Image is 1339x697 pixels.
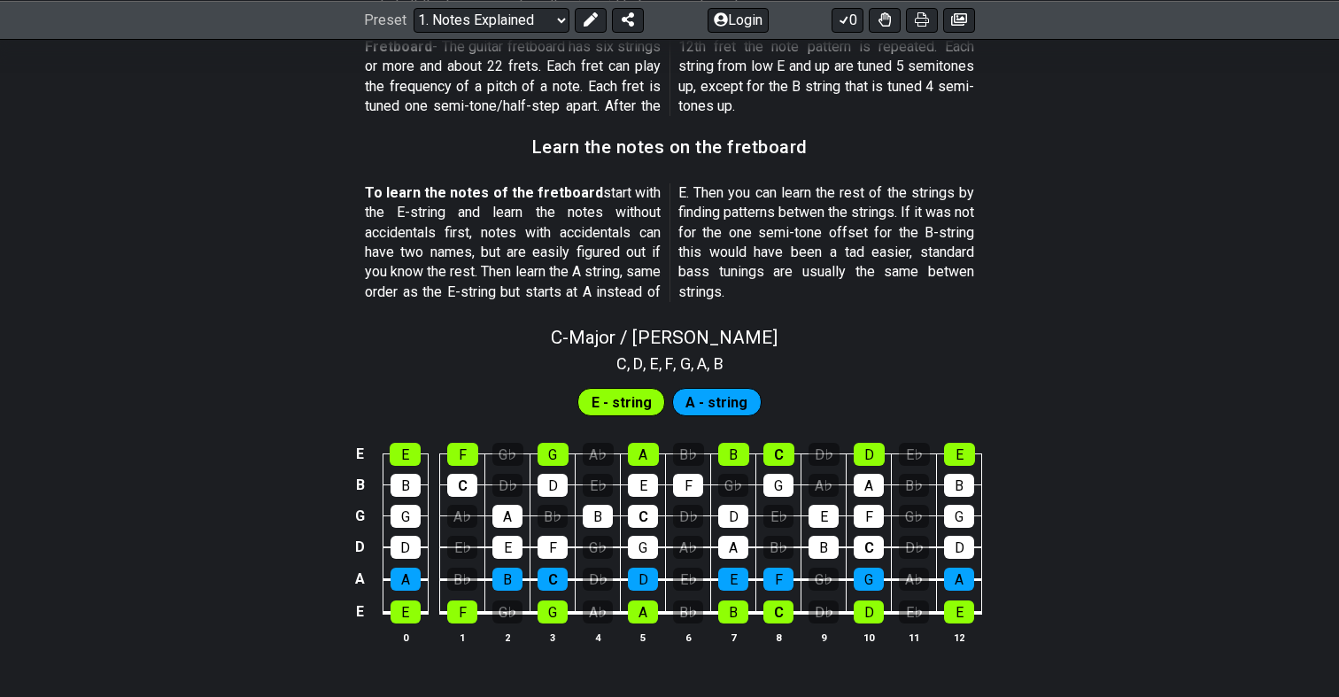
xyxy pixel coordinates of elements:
div: C [854,536,884,559]
span: , [643,352,650,376]
span: , [627,352,634,376]
span: F [665,352,673,376]
strong: To learn the notes of the fretboard [365,184,603,201]
button: Create image [943,7,975,32]
div: D♭ [809,443,840,466]
div: G♭ [809,568,839,591]
div: G [628,536,658,559]
section: Scale pitch classes [608,348,731,376]
div: F [763,568,793,591]
p: start with the E-string and learn the notes without accidentals first, notes with accidentals can... [365,183,974,302]
p: - The guitar fretboard has six strings or more and about 22 frets. Each fret can play the frequen... [365,37,974,117]
div: D♭ [492,474,522,497]
div: G [391,505,421,528]
button: Print [906,7,938,32]
div: E [718,568,748,591]
div: A♭ [583,443,614,466]
button: Share Preset [612,7,644,32]
div: G [538,600,568,623]
div: E [944,600,974,623]
div: D♭ [673,505,703,528]
span: First enable full edit mode to edit [685,390,747,415]
div: D [854,600,884,623]
th: 7 [711,628,756,647]
div: A [854,474,884,497]
div: G [763,474,793,497]
span: C - Major / [PERSON_NAME] [551,327,778,348]
div: F [447,600,477,623]
div: G♭ [583,536,613,559]
h3: Learn the notes on the fretboard [532,137,808,157]
div: D [718,505,748,528]
div: G♭ [492,443,523,466]
div: B [583,505,613,528]
td: B [350,469,371,500]
div: G [944,505,974,528]
th: 1 [440,628,485,647]
div: B [944,474,974,497]
button: Edit Preset [575,7,607,32]
div: E♭ [899,443,930,466]
div: D [944,536,974,559]
select: Preset [414,7,569,32]
div: G♭ [718,474,748,497]
div: F [673,474,703,497]
th: 3 [530,628,576,647]
div: E♭ [447,536,477,559]
div: E [492,536,522,559]
div: A♭ [673,536,703,559]
td: G [350,500,371,531]
div: G [538,443,569,466]
div: G♭ [492,600,522,623]
div: A♭ [447,505,477,528]
div: D [628,568,658,591]
button: Login [708,7,769,32]
div: D [854,443,885,466]
div: D [538,474,568,497]
div: C [763,600,793,623]
td: D [350,531,371,563]
th: 12 [937,628,982,647]
div: E [628,474,658,497]
th: 11 [892,628,937,647]
div: E♭ [899,600,929,623]
span: B [714,352,724,376]
div: A [628,443,659,466]
div: A [718,536,748,559]
th: 0 [383,628,428,647]
td: E [350,595,371,629]
div: A [628,600,658,623]
span: , [707,352,714,376]
span: , [659,352,666,376]
button: 0 [832,7,863,32]
div: B♭ [538,505,568,528]
div: A♭ [583,600,613,623]
div: B [492,568,522,591]
div: C [538,568,568,591]
th: 10 [847,628,892,647]
div: B♭ [673,443,704,466]
div: E [390,443,421,466]
div: B♭ [673,600,703,623]
th: 4 [576,628,621,647]
div: B♭ [763,536,793,559]
div: B [809,536,839,559]
span: E [650,352,659,376]
div: E [809,505,839,528]
div: B♭ [899,474,929,497]
div: E [391,600,421,623]
th: 2 [485,628,530,647]
div: B [391,474,421,497]
div: D♭ [899,536,929,559]
div: A [492,505,522,528]
strong: Fretboard [365,38,432,55]
div: D♭ [809,600,839,623]
div: A♭ [899,568,929,591]
div: D [391,536,421,559]
div: B [718,443,749,466]
th: 9 [801,628,847,647]
div: A♭ [809,474,839,497]
div: C [763,443,794,466]
div: E♭ [673,568,703,591]
div: A [944,568,974,591]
